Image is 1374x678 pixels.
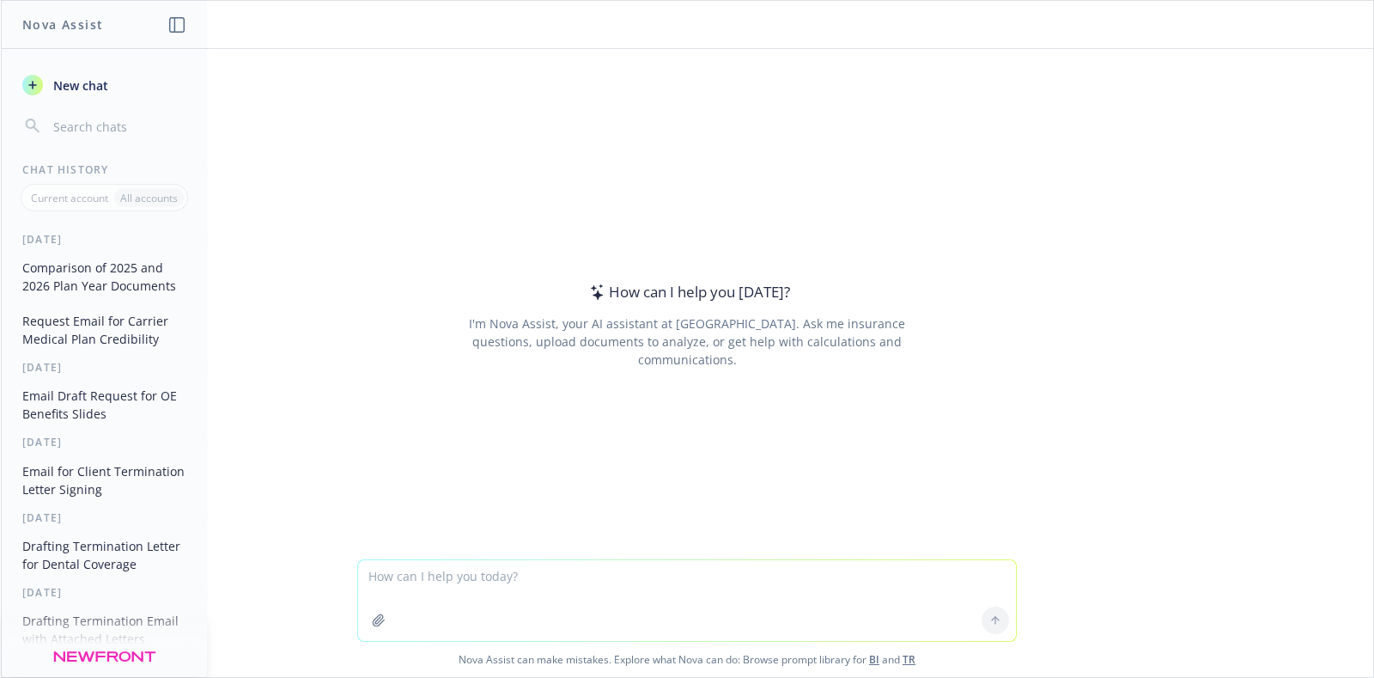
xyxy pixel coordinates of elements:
[8,642,1366,677] span: Nova Assist can make mistakes. Explore what Nova can do: Browse prompt library for and
[2,232,207,247] div: [DATE]
[903,652,915,667] a: TR
[22,15,103,34] h1: Nova Assist
[2,435,207,449] div: [DATE]
[31,191,108,205] p: Current account
[2,162,207,177] div: Chat History
[50,76,108,95] span: New chat
[15,607,193,653] button: Drafting Termination Email with Attached Letters
[15,307,193,353] button: Request Email for Carrier Medical Plan Credibility
[869,652,879,667] a: BI
[15,382,193,428] button: Email Draft Request for OE Benefits Slides
[2,660,207,675] div: [DATE]
[120,191,178,205] p: All accounts
[15,532,193,578] button: Drafting Termination Letter for Dental Coverage
[445,315,928,369] div: I'm Nova Assist, your AI assistant at [GEOGRAPHIC_DATA]. Ask me insurance questions, upload docum...
[50,114,186,138] input: Search chats
[2,510,207,525] div: [DATE]
[15,70,193,101] button: New chat
[15,457,193,504] button: Email for Client Termination Letter Signing
[2,585,207,600] div: [DATE]
[585,281,790,303] div: How can I help you [DATE]?
[2,360,207,375] div: [DATE]
[15,253,193,300] button: Comparison of 2025 and 2026 Plan Year Documents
